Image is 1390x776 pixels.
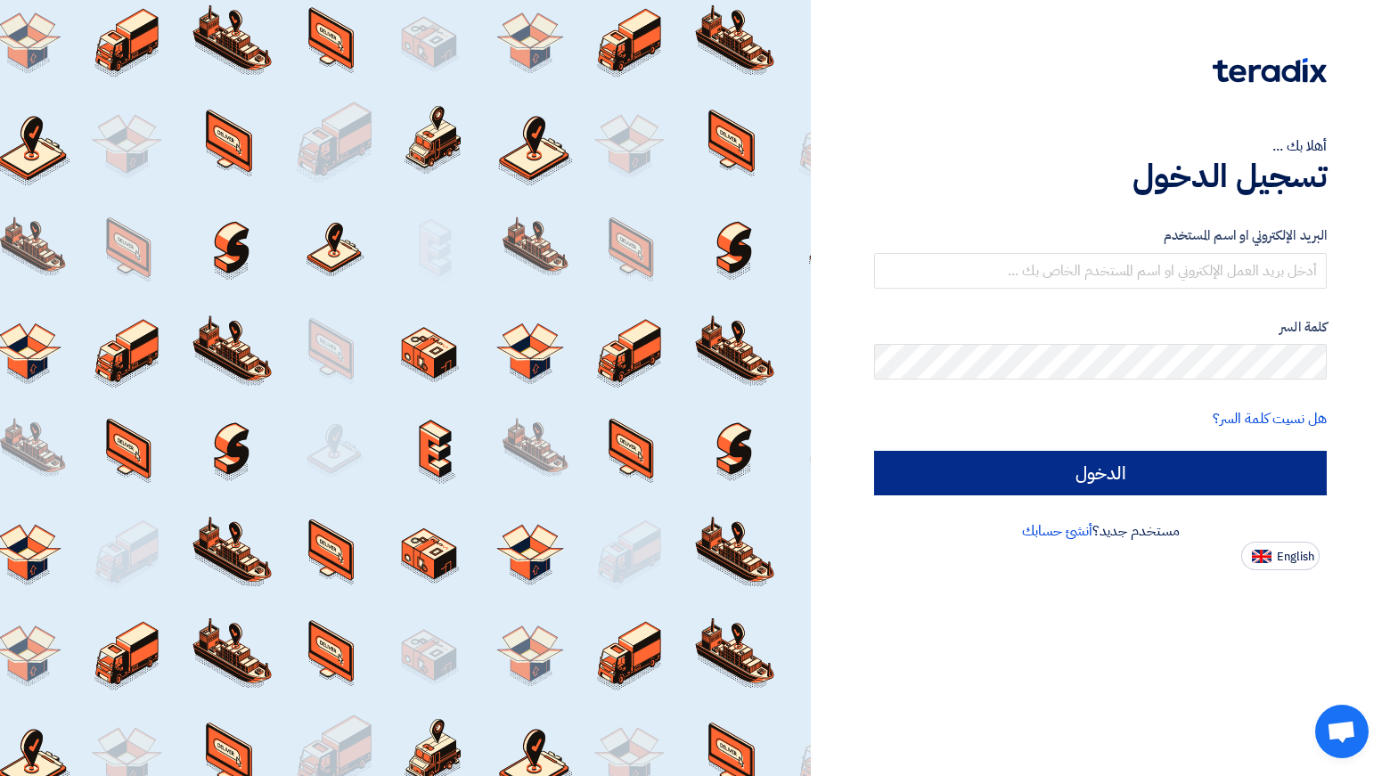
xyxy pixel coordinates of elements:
[1252,550,1271,563] img: en-US.png
[1022,520,1092,542] a: أنشئ حسابك
[1277,551,1314,563] span: English
[1315,705,1369,758] div: Open chat
[874,225,1327,246] label: البريد الإلكتروني او اسم المستخدم
[874,451,1327,495] input: الدخول
[874,253,1327,289] input: أدخل بريد العمل الإلكتروني او اسم المستخدم الخاص بك ...
[874,520,1327,542] div: مستخدم جديد؟
[874,317,1327,338] label: كلمة السر
[1213,58,1327,83] img: Teradix logo
[1213,408,1327,429] a: هل نسيت كلمة السر؟
[874,157,1327,196] h1: تسجيل الدخول
[874,135,1327,157] div: أهلا بك ...
[1241,542,1320,570] button: English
